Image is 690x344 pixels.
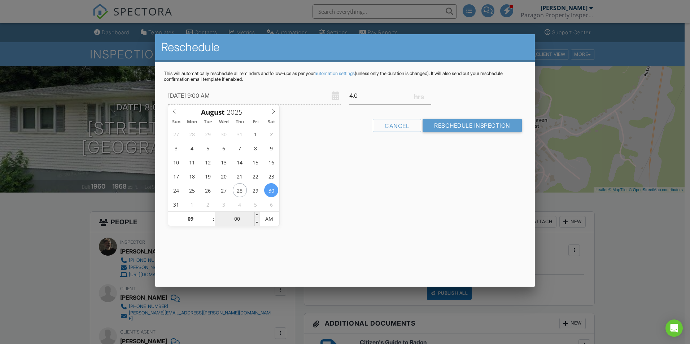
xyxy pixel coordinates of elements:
span: September 4, 2025 [233,197,247,211]
span: July 27, 2025 [169,127,183,141]
span: Sun [168,120,184,124]
span: July 28, 2025 [185,127,199,141]
span: August 30, 2025 [264,183,278,197]
span: August 24, 2025 [169,183,183,197]
span: August 19, 2025 [201,169,215,183]
span: Sat [263,120,279,124]
span: August 8, 2025 [249,141,263,155]
span: August 29, 2025 [249,183,263,197]
span: Mon [184,120,200,124]
span: August 1, 2025 [249,127,263,141]
span: Click to toggle [259,212,279,226]
span: August 23, 2025 [264,169,278,183]
span: August 5, 2025 [201,141,215,155]
span: : [213,212,215,226]
span: August 11, 2025 [185,155,199,169]
span: Fri [248,120,263,124]
span: September 3, 2025 [217,197,231,211]
span: July 31, 2025 [233,127,247,141]
span: August 12, 2025 [201,155,215,169]
input: Reschedule Inspection [423,119,522,132]
span: August 31, 2025 [169,197,183,211]
span: Scroll to increment [201,109,224,116]
span: August 27, 2025 [217,183,231,197]
span: August 18, 2025 [185,169,199,183]
input: Scroll to increment [215,212,259,226]
span: August 26, 2025 [201,183,215,197]
input: Scroll to increment [168,212,213,226]
div: Open Intercom Messenger [665,319,683,337]
span: Wed [216,120,232,124]
span: August 15, 2025 [249,155,263,169]
span: August 14, 2025 [233,155,247,169]
span: August 16, 2025 [264,155,278,169]
span: July 29, 2025 [201,127,215,141]
a: automation settings [315,71,355,76]
span: August 21, 2025 [233,169,247,183]
span: September 6, 2025 [264,197,278,211]
span: August 10, 2025 [169,155,183,169]
span: August 22, 2025 [249,169,263,183]
h2: Reschedule [161,40,529,54]
span: August 28, 2025 [233,183,247,197]
span: August 6, 2025 [217,141,231,155]
span: August 13, 2025 [217,155,231,169]
span: August 7, 2025 [233,141,247,155]
span: Thu [232,120,248,124]
span: August 4, 2025 [185,141,199,155]
span: September 1, 2025 [185,197,199,211]
span: August 3, 2025 [169,141,183,155]
div: Cancel [373,119,421,132]
p: This will automatically reschedule all reminders and follow-ups as per your (unless only the dura... [164,71,526,82]
span: August 25, 2025 [185,183,199,197]
span: August 2, 2025 [264,127,278,141]
span: August 20, 2025 [217,169,231,183]
span: August 9, 2025 [264,141,278,155]
span: August 17, 2025 [169,169,183,183]
span: September 5, 2025 [249,197,263,211]
span: Tue [200,120,216,124]
span: September 2, 2025 [201,197,215,211]
input: Scroll to increment [224,107,248,117]
span: July 30, 2025 [217,127,231,141]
